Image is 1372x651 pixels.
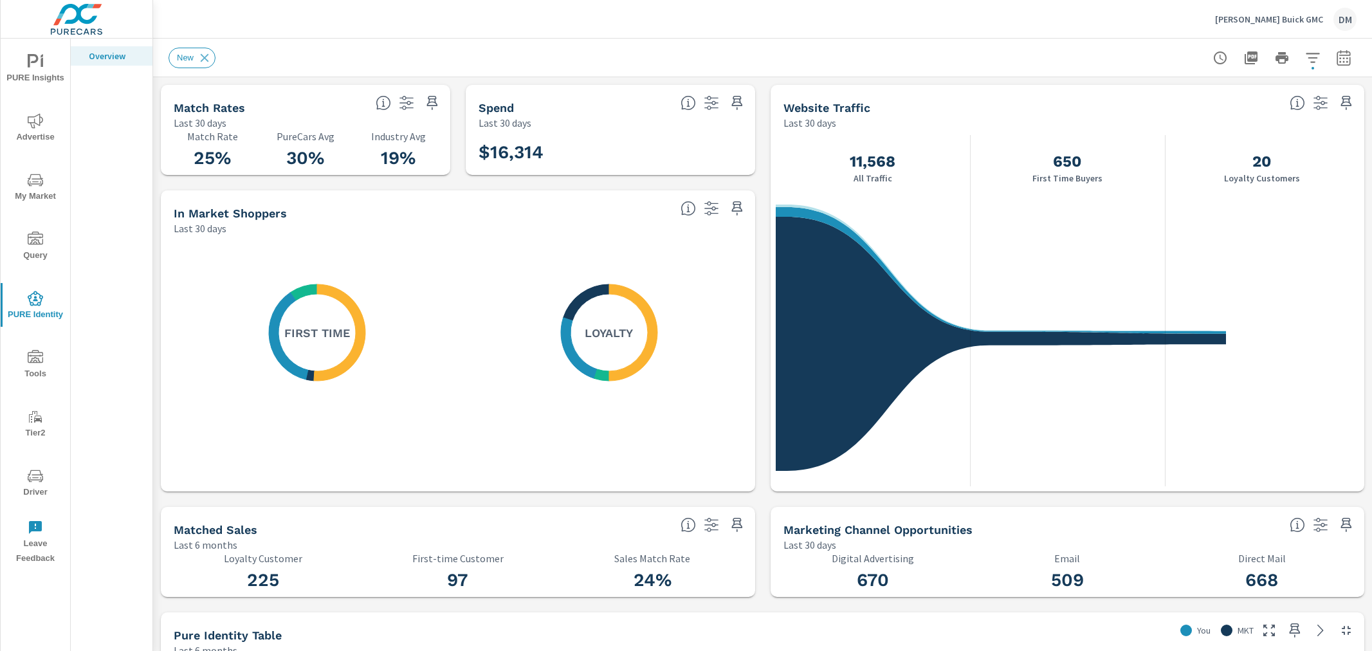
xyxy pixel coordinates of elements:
[783,537,836,553] p: Last 30 days
[479,115,531,131] p: Last 30 days
[1173,569,1352,591] h3: 668
[267,131,345,142] p: PureCars Avg
[422,93,443,113] span: Save this to your personalized report
[585,325,633,340] h5: Loyalty
[479,142,544,163] h3: $16,314
[89,50,142,62] p: Overview
[1336,515,1357,535] span: Save this to your personalized report
[1333,8,1357,31] div: DM
[174,523,257,536] h5: Matched Sales
[174,553,353,564] p: Loyalty Customer
[1215,14,1323,25] p: [PERSON_NAME] Buick GMC
[360,131,437,142] p: Industry Avg
[360,147,437,169] h3: 19%
[563,569,742,591] h3: 24%
[376,95,391,111] span: Match rate: % of Identifiable Traffic. Pure Identity avg: Avg match rate of all PURE Identity cus...
[174,131,252,142] p: Match Rate
[174,101,245,115] h5: Match Rates
[1336,93,1357,113] span: Save this to your personalized report
[1238,624,1254,637] p: MKT
[174,147,252,169] h3: 25%
[1173,553,1352,564] p: Direct Mail
[5,350,66,381] span: Tools
[681,201,696,216] span: Loyalty: Matched has purchased from the dealership before and has exhibited a preference through ...
[783,115,836,131] p: Last 30 days
[5,113,66,145] span: Advertise
[783,523,973,536] h5: Marketing Channel Opportunities
[174,569,353,591] h3: 225
[5,172,66,204] span: My Market
[563,553,742,564] p: Sales Match Rate
[174,221,226,236] p: Last 30 days
[174,537,237,553] p: Last 6 months
[727,198,747,219] span: Save this to your personalized report
[1290,517,1305,533] span: Matched shoppers that can be exported to each channel type. This is targetable traffic.
[5,468,66,500] span: Driver
[1300,45,1326,71] button: Apply Filters
[369,553,548,564] p: First-time Customer
[1336,620,1357,641] button: Minimize Widget
[681,95,696,111] span: Total PureCars DigAdSpend. Data sourced directly from the Ad Platforms. Non-Purecars DigAd client...
[1285,620,1305,641] span: Save this to your personalized report
[174,628,282,642] h5: Pure Identity Table
[1310,620,1331,641] a: See more details in report
[169,48,215,68] div: New
[1259,620,1279,641] button: Make Fullscreen
[174,115,226,131] p: Last 30 days
[71,46,152,66] div: Overview
[727,93,747,113] span: Save this to your personalized report
[369,569,548,591] h3: 97
[1,39,70,571] div: nav menu
[479,101,514,115] h5: Spend
[267,147,345,169] h3: 30%
[5,54,66,86] span: PURE Insights
[5,409,66,441] span: Tier2
[5,520,66,566] span: Leave Feedback
[681,517,696,533] span: Loyalty: Matches that have purchased from the dealership before and purchased within the timefram...
[169,53,201,62] span: New
[978,553,1157,564] p: Email
[5,232,66,263] span: Query
[174,206,287,220] h5: In Market Shoppers
[1238,45,1264,71] button: "Export Report to PDF"
[284,325,350,340] h5: First Time
[1331,45,1357,71] button: Select Date Range
[978,569,1157,591] h3: 509
[1290,95,1305,111] span: All traffic is the data we start with. It’s unique personas over a 30-day period. We don’t consid...
[727,515,747,535] span: Save this to your personalized report
[1269,45,1295,71] button: Print Report
[5,291,66,322] span: PURE Identity
[1197,624,1211,637] p: You
[783,569,963,591] h3: 670
[783,553,963,564] p: Digital Advertising
[783,101,870,115] h5: Website Traffic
